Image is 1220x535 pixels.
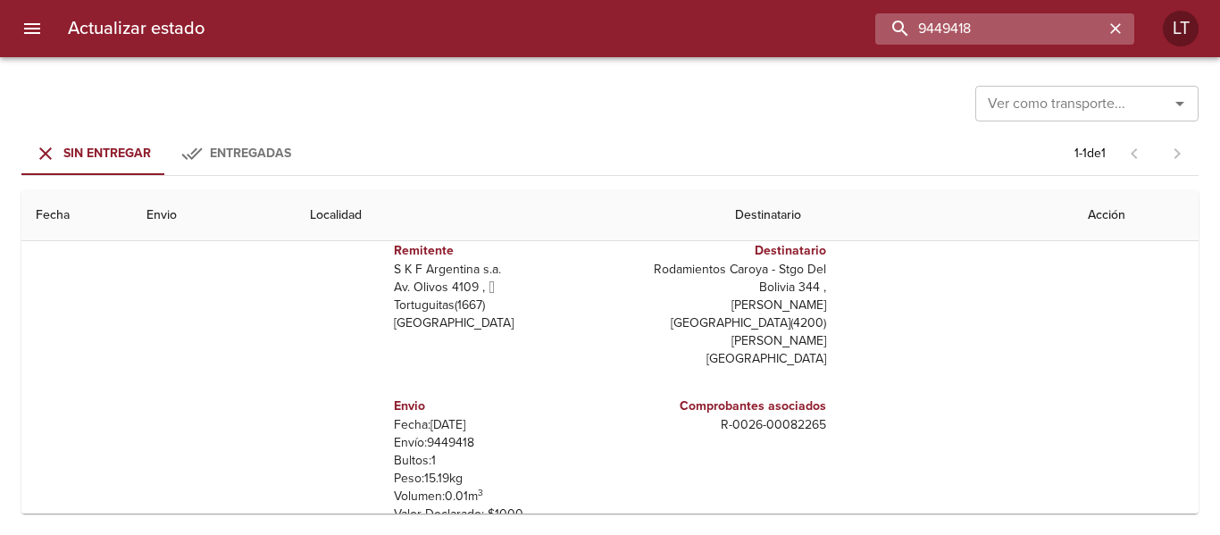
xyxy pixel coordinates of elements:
span: Pagina siguiente [1156,132,1199,175]
th: Envio [132,190,295,241]
button: Abrir [1167,91,1192,116]
p: S K F Argentina s.a. [394,261,603,279]
h6: Envio [394,397,603,416]
h6: Destinatario [617,241,826,261]
p: Bolivia 344 , [617,279,826,297]
div: LT [1163,11,1199,46]
th: Destinatario [721,190,1074,241]
sup: 3 [478,487,483,498]
th: Acción [1074,190,1199,241]
p: Valor Declarado: $ 1000 [394,506,603,523]
p: Bultos: 1 [394,452,603,470]
p: Envío: 9449418 [394,434,603,452]
th: Fecha [21,190,132,241]
p: [PERSON_NAME][GEOGRAPHIC_DATA] [617,332,826,368]
p: [PERSON_NAME][GEOGRAPHIC_DATA] ( 4200 ) [617,297,826,332]
p: Peso: 15.19 kg [394,470,603,488]
p: [GEOGRAPHIC_DATA] [394,314,603,332]
th: Localidad [296,190,721,241]
span: Entregadas [210,146,291,161]
h6: Comprobantes asociados [617,397,826,416]
h6: Actualizar estado [68,14,205,43]
span: Pagina anterior [1113,144,1156,162]
h6: Remitente [394,241,603,261]
div: Tabs Envios [21,132,307,175]
p: Tortuguitas ( 1667 ) [394,297,603,314]
button: menu [11,7,54,50]
p: Fecha: [DATE] [394,416,603,434]
input: buscar [875,13,1104,45]
p: Rodamientos Caroya - Stgo Del [617,261,826,279]
span: Sin Entregar [63,146,151,161]
p: 1 - 1 de 1 [1074,145,1106,163]
div: Abrir información de usuario [1163,11,1199,46]
p: R - 0026 - 00082265 [617,416,826,434]
p: Volumen: 0.01 m [394,488,603,506]
p: Av. Olivos 4109 ,   [394,279,603,297]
